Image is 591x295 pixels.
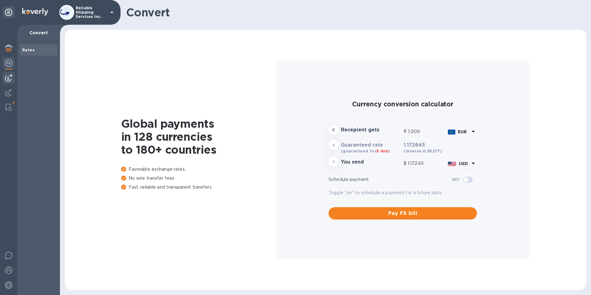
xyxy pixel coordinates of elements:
h2: Currency conversion calculator [329,100,477,108]
div: $ [404,159,408,168]
img: Foreign exchange [5,59,12,67]
button: Pay FX bill [329,207,477,220]
b: EUR [458,129,467,134]
input: Amount [408,127,445,136]
h3: 1.172645 [404,142,477,148]
p: Reliable Shipping Services Inc. [76,6,107,19]
p: Schedule payment [329,176,452,183]
h1: Convert [126,6,581,19]
img: Logo [22,8,48,15]
p: Convert [22,30,55,36]
span: 5 min [376,149,388,153]
img: USD [448,162,456,166]
h3: Recepient gets [341,127,401,133]
p: Toggle "on" to schedule a payment for a future date. [329,190,477,196]
b: (guaranteed for ) [341,149,390,153]
div: x [329,140,338,150]
b: USD [459,161,468,166]
span: Pay FX bill [334,210,472,217]
strong: € [332,127,335,132]
h3: Guaranteed rate [341,142,401,148]
h1: Global payments in 128 currencies to 180+ countries [121,117,276,156]
b: (inverse: 0.85277 ) [404,149,442,153]
b: Rates [22,48,35,52]
p: Favorable exchange rates. [121,166,276,173]
h3: You send [341,159,401,165]
div: = [329,157,338,167]
div: € [404,127,408,136]
p: No wire transfer fees. [121,175,276,182]
b: Off [452,177,459,182]
p: Fast, reliable and transparent transfers. [121,184,276,190]
div: Unpin categories [2,6,15,19]
input: Amount [408,159,445,168]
